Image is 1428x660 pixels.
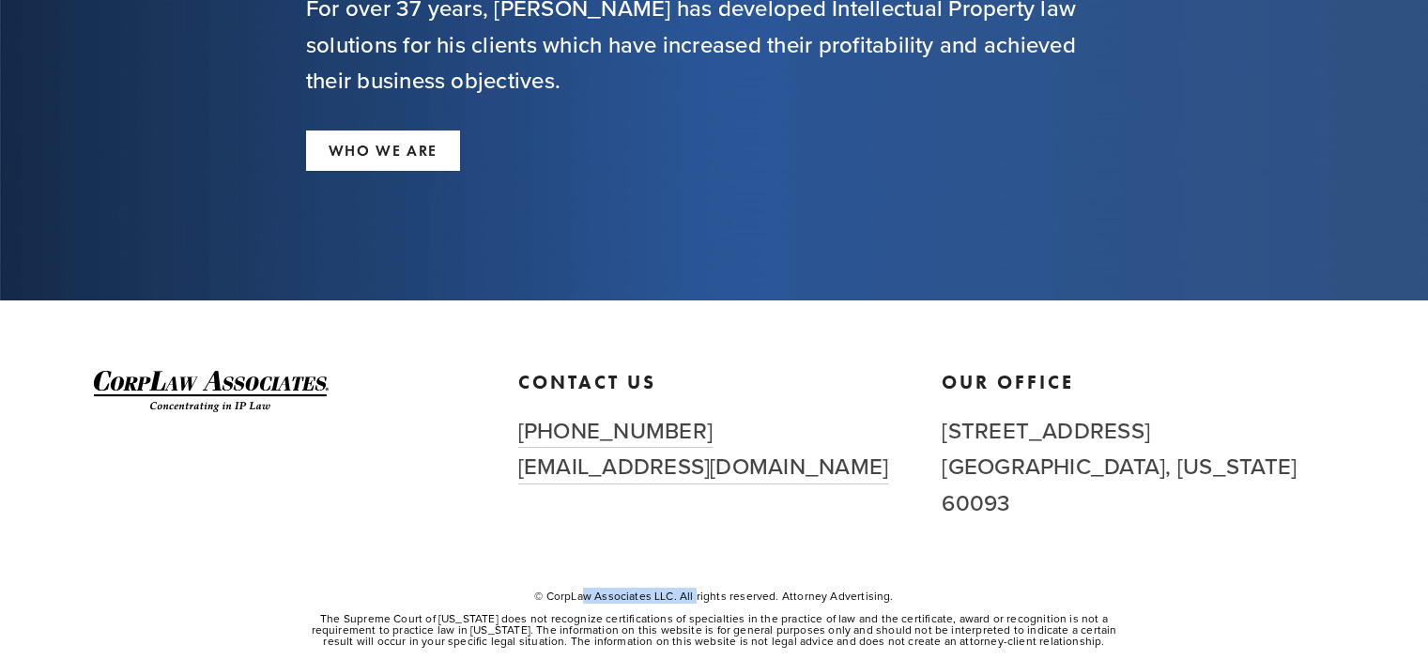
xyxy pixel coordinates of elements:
[518,414,713,448] a: [PHONE_NUMBER]
[942,371,1074,393] strong: Our Office
[306,591,1122,602] p: © CorpLaw Associates LLC. All rights reserved. Attorney Advertising.
[306,130,460,171] a: WHO WE ARE
[518,371,656,393] strong: Contact Us
[306,613,1122,647] p: The Supreme Court of [US_STATE] does not recognize certifications of specialties in the practice ...
[518,450,889,483] a: [EMAIL_ADDRESS][DOMAIN_NAME]
[942,412,1334,520] h2: [STREET_ADDRESS] [GEOGRAPHIC_DATA], [US_STATE] 60093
